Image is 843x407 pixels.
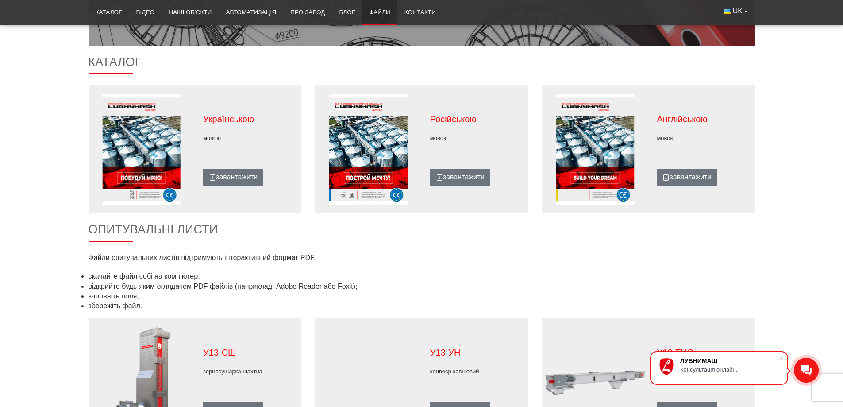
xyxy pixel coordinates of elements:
[89,282,755,291] li: відкрийте будь-яким оглядачем PDF файлів (наприклад: Adobe Reader або Foxit);
[89,301,755,311] li: збережіть файл.
[89,3,129,22] a: Каталог
[283,3,332,22] a: Про завод
[680,366,778,373] div: Консультація онлайн.
[203,169,263,186] a: завантажити
[733,6,743,16] span: UK
[162,3,219,22] a: Наші об’єкти
[129,3,162,22] a: Відео
[203,368,293,376] p: зерносушарка шахтна
[89,271,755,281] li: скачайте файл собі на комп’ютер;
[716,3,754,19] button: UK
[657,346,746,359] p: У13-ТЦС
[203,134,293,142] p: мовою
[430,134,520,142] p: мовою
[203,113,293,125] p: Українською
[203,346,293,359] p: У13-СШ
[724,9,731,14] img: Українська
[657,169,717,186] a: завантажити
[430,169,490,186] a: завантажити
[332,3,362,22] a: Блог
[219,3,283,22] a: Автоматизація
[89,222,755,242] h2: Опитувальні листи
[430,346,520,359] p: У13-УН
[89,55,755,75] h2: Каталог
[89,253,415,263] p: Файли опитувальних листів підтримують інтерактивний формат PDF.
[362,3,397,22] a: Файли
[430,368,520,376] p: конвеєр ковшовий
[430,113,520,125] p: Російською
[397,3,443,22] a: Контакти
[657,113,746,125] p: Англійською
[89,291,755,301] li: заповніть поля;
[657,134,746,142] p: мовою
[680,357,778,364] div: ЛУБНИМАШ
